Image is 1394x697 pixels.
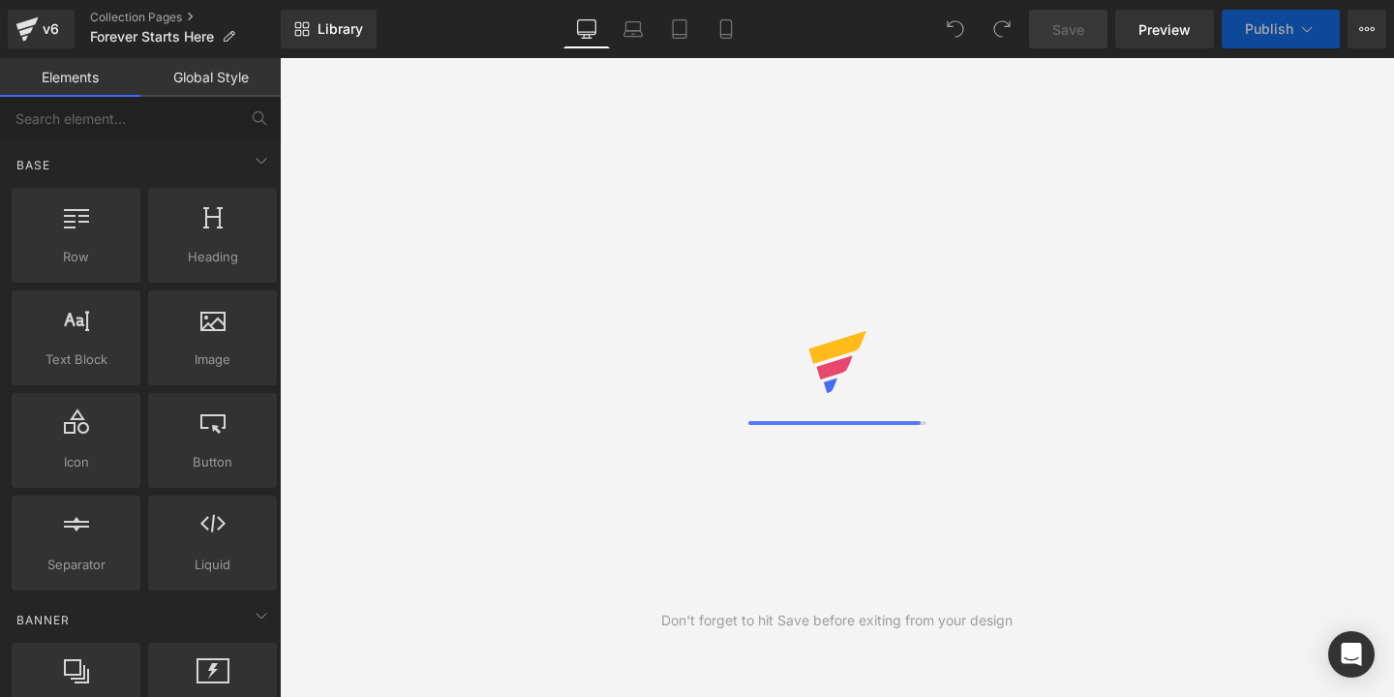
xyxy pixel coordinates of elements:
[661,610,1013,631] div: Don't forget to hit Save before exiting from your design
[90,29,214,45] span: Forever Starts Here
[154,555,271,575] span: Liquid
[610,10,656,48] a: Laptop
[1115,10,1214,48] a: Preview
[983,10,1021,48] button: Redo
[154,247,271,267] span: Heading
[1245,21,1293,37] span: Publish
[17,555,135,575] span: Separator
[318,20,363,38] span: Library
[1348,10,1386,48] button: More
[1222,10,1340,48] button: Publish
[17,247,135,267] span: Row
[15,611,72,629] span: Banner
[39,16,63,42] div: v6
[563,10,610,48] a: Desktop
[936,10,975,48] button: Undo
[17,349,135,370] span: Text Block
[1328,631,1375,678] div: Open Intercom Messenger
[154,452,271,472] span: Button
[17,452,135,472] span: Icon
[8,10,75,48] a: v6
[1052,19,1084,40] span: Save
[154,349,271,370] span: Image
[1138,19,1191,40] span: Preview
[281,10,377,48] a: New Library
[15,156,52,174] span: Base
[703,10,749,48] a: Mobile
[140,58,281,97] a: Global Style
[656,10,703,48] a: Tablet
[90,10,281,25] a: Collection Pages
